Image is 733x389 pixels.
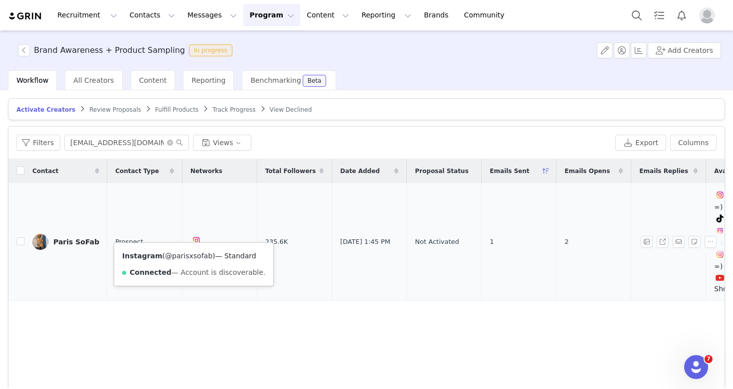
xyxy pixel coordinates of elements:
span: — Standard [215,252,256,260]
strong: Connected [130,268,172,276]
span: [object Object] [18,44,236,56]
button: Add Creators [648,42,721,58]
img: instagram-reels.svg [716,227,724,235]
span: Networks [190,167,222,176]
span: 7 [705,355,713,363]
img: grin logo [8,11,43,21]
img: placeholder-profile.jpg [699,7,715,23]
span: Emails Replies [639,167,688,176]
iframe: Intercom live chat [684,355,708,379]
span: Contact [32,167,58,176]
a: Community [458,4,515,26]
button: Content [301,4,355,26]
img: instagram.svg [192,236,200,244]
div: Paris SoFab [53,238,99,246]
span: All Creators [73,76,114,84]
span: Review Proposals [89,106,141,113]
button: Messages [182,4,243,26]
strong: Instagram [122,252,163,260]
span: ( ) [163,252,215,260]
button: Export [615,135,666,151]
span: Emails Sent [490,167,529,176]
span: — Account is discoverable. [172,268,265,276]
a: @parisxsofab [165,252,212,260]
span: Activate Creators [16,106,75,113]
a: Paris SoFab [32,234,99,250]
button: Columns [670,135,717,151]
span: In progress [189,44,232,56]
span: Total Followers [265,167,316,176]
img: instagram.svg [716,191,724,199]
img: beb277e1-d38c-4193-8122-64403c4d8de0.jpg [32,234,48,250]
span: Emails Opens [564,167,610,176]
span: Not Activated [415,237,459,247]
span: Date Added [340,167,379,176]
h3: Brand Awareness + Product Sampling [34,44,185,56]
span: Fulfill Products [155,106,198,113]
span: Send Email [673,236,689,248]
input: Search... [64,135,189,151]
button: Profile [693,7,725,23]
button: Recruitment [51,4,123,26]
a: Tasks [648,4,670,26]
button: Search [626,4,648,26]
span: Proposal Status [415,167,468,176]
button: Notifications [671,4,693,26]
button: Program [243,4,300,26]
span: Prospect [115,237,143,247]
span: 235.6K [265,237,288,247]
div: Beta [308,78,322,84]
span: Workflow [16,76,48,84]
span: Content [139,76,167,84]
span: Contact Type [115,167,159,176]
span: View Declined [270,106,312,113]
i: icon: close-circle [167,140,173,146]
span: Track Progress [212,106,255,113]
button: Views [193,135,251,151]
span: [DATE] 1:45 PM [340,237,390,247]
span: Reporting [191,76,225,84]
span: Benchmarking [250,76,301,84]
button: Filters [16,135,60,151]
button: Contacts [124,4,181,26]
span: 1 [639,237,643,247]
span: 2 [564,237,568,247]
button: Reporting [356,4,417,26]
a: Brands [418,4,457,26]
i: icon: search [176,139,183,146]
img: instagram.svg [716,250,724,258]
span: 1 [490,237,494,247]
